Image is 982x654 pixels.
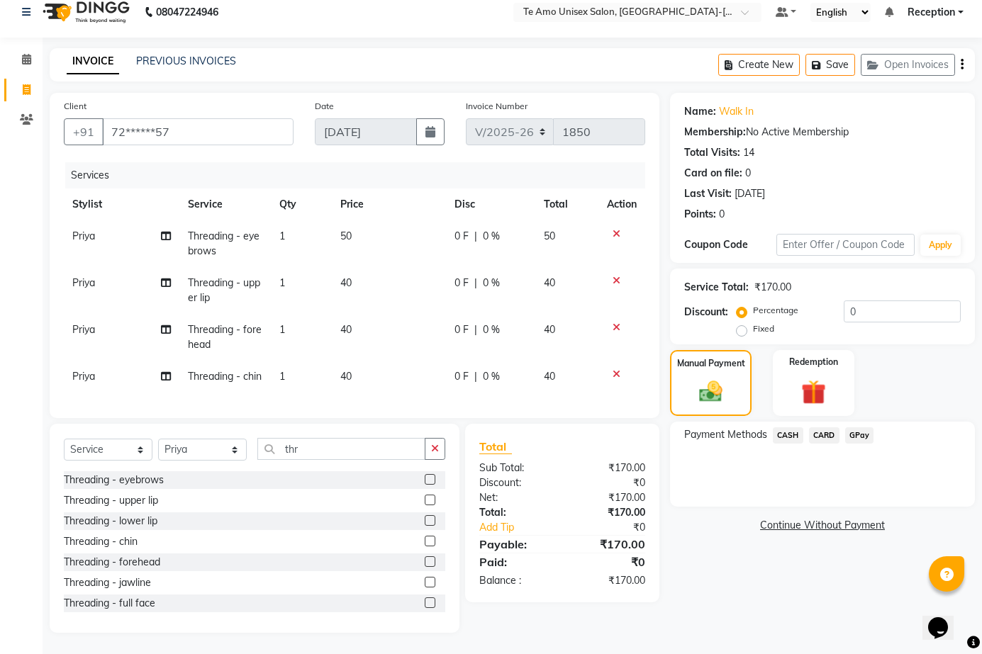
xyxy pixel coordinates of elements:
div: ₹0 [562,475,656,490]
th: Total [535,188,598,220]
span: 1 [279,370,285,383]
button: Save [805,54,855,76]
div: Last Visit: [684,186,732,201]
div: Threading - lower lip [64,514,157,529]
img: _cash.svg [692,378,730,405]
div: Card on file: [684,166,742,181]
span: 40 [544,276,555,289]
span: GPay [845,427,874,444]
label: Invoice Number [466,100,528,113]
span: 50 [544,230,555,242]
label: Percentage [753,304,798,317]
img: _gift.svg [793,377,833,407]
span: Priya [72,276,95,289]
div: ₹0 [578,520,656,535]
label: Manual Payment [677,357,745,370]
div: Discount: [469,475,562,490]
label: Redemption [789,356,838,368]
div: Name: [684,104,716,119]
span: Reception [908,5,955,20]
input: Search by Name/Mobile/Email/Code [102,118,294,145]
span: Threading - upper lip [188,276,260,304]
div: ₹170.00 [562,505,656,520]
span: Threading - eyebrows [188,230,260,257]
div: ₹0 [562,553,656,570]
th: Qty [271,188,332,220]
div: Coupon Code [684,237,776,252]
div: Total: [469,505,562,520]
label: Fixed [753,322,774,335]
span: Priya [72,370,95,383]
span: 40 [544,370,555,383]
span: CARD [809,427,839,444]
span: 0 F [454,369,469,384]
span: 0 F [454,229,469,244]
span: | [474,322,477,337]
div: Paid: [469,553,562,570]
a: Walk In [719,104,754,119]
button: +91 [64,118,104,145]
div: ₹170.00 [562,490,656,505]
span: 0 F [454,276,469,291]
a: INVOICE [67,49,119,74]
div: Balance : [469,573,562,588]
span: | [474,369,477,384]
span: Threading - chin [188,370,262,383]
span: 50 [340,230,352,242]
button: Apply [920,235,961,256]
div: ₹170.00 [562,536,656,553]
div: Threading - jawline [64,575,151,590]
span: | [474,276,477,291]
div: Threading - chin [64,534,138,549]
span: Threading - forehead [188,323,262,351]
span: 0 % [483,276,500,291]
span: Payment Methods [684,427,767,442]
div: Threading - eyebrows [64,473,164,487]
span: 40 [340,370,352,383]
div: No Active Membership [684,125,961,140]
div: Points: [684,207,716,222]
span: 1 [279,323,285,336]
span: 40 [544,323,555,336]
span: 40 [340,323,352,336]
span: Priya [72,323,95,336]
span: 0 % [483,322,500,337]
div: ₹170.00 [562,461,656,475]
div: 14 [743,145,754,160]
button: Open Invoices [861,54,955,76]
th: Price [332,188,446,220]
span: 0 % [483,369,500,384]
a: Add Tip [469,520,578,535]
iframe: chat widget [922,597,968,640]
input: Enter Offer / Coupon Code [776,234,915,256]
div: Membership: [684,125,746,140]
span: 1 [279,230,285,242]
div: Discount: [684,305,728,320]
div: Service Total: [684,280,749,295]
span: CASH [773,427,803,444]
div: Payable: [469,536,562,553]
div: Threading - upper lip [64,493,158,508]
span: Total [479,439,512,454]
div: 0 [719,207,725,222]
span: 1 [279,276,285,289]
label: Date [315,100,334,113]
th: Stylist [64,188,179,220]
div: Services [65,162,656,188]
div: Total Visits: [684,145,740,160]
div: Threading - forehead [64,555,160,570]
div: Threading - full face [64,596,155,611]
a: PREVIOUS INVOICES [136,55,236,67]
th: Disc [446,188,535,220]
a: Continue Without Payment [673,518,972,533]
label: Client [64,100,87,113]
th: Service [179,188,271,220]
span: 0 F [454,322,469,337]
div: ₹170.00 [562,573,656,588]
span: | [474,229,477,244]
div: Net: [469,490,562,505]
div: 0 [745,166,751,181]
span: 40 [340,276,352,289]
span: 0 % [483,229,500,244]
div: Sub Total: [469,461,562,475]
